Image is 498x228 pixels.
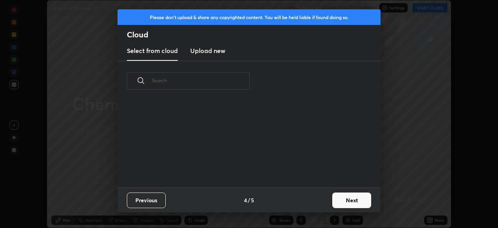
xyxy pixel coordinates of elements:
h4: 5 [251,196,254,204]
input: Search [152,64,250,97]
h3: Select from cloud [127,46,178,55]
h2: Cloud [127,30,381,40]
h3: Upload new [190,46,225,55]
button: Previous [127,193,166,208]
h4: / [248,196,250,204]
div: Please don't upload & share any copyrighted content. You will be held liable if found doing so. [117,9,381,25]
h4: 4 [244,196,247,204]
button: Next [332,193,371,208]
